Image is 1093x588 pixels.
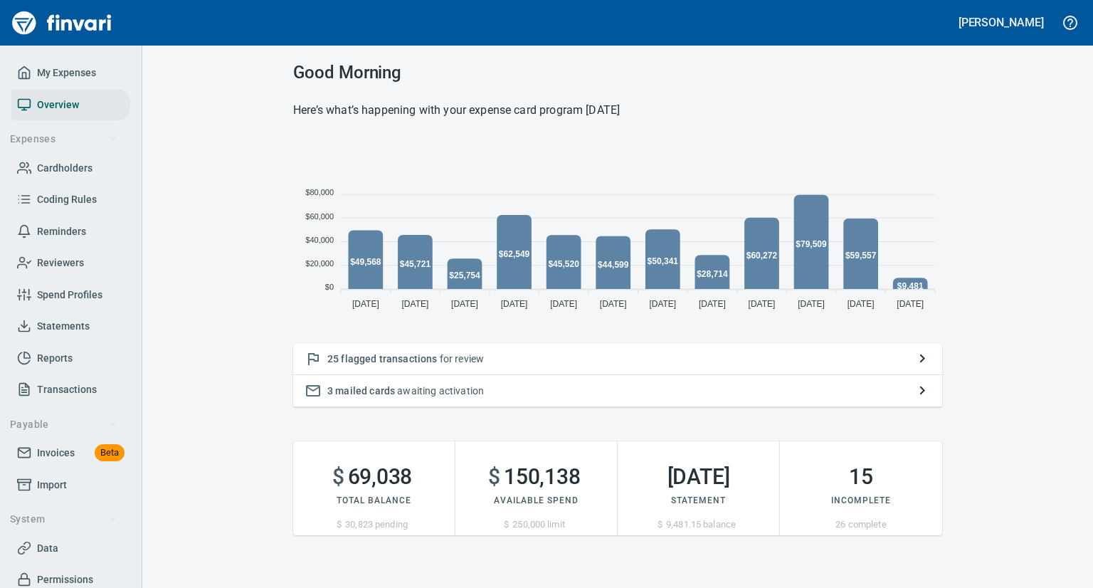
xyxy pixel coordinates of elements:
[293,63,942,83] h3: Good Morning
[11,437,130,469] a: InvoicesBeta
[831,495,891,505] span: Incomplete
[780,441,942,535] button: 15Incomplete26 complete
[341,353,437,364] span: flagged transactions
[37,254,84,272] span: Reviewers
[37,191,97,209] span: Coding Rules
[305,236,334,244] tspan: $40,000
[37,64,96,82] span: My Expenses
[37,476,67,494] span: Import
[11,374,130,406] a: Transactions
[897,299,924,309] tspan: [DATE]
[550,299,577,309] tspan: [DATE]
[9,6,115,40] img: Finvari
[955,11,1047,33] button: [PERSON_NAME]
[10,510,117,528] span: System
[293,375,942,407] button: 3 mailed cards awaiting activation
[10,416,117,434] span: Payable
[402,299,429,309] tspan: [DATE]
[11,184,130,216] a: Coding Rules
[4,411,123,438] button: Payable
[327,352,908,366] p: for review
[11,342,130,374] a: Reports
[327,384,908,398] p: awaiting activation
[600,299,627,309] tspan: [DATE]
[11,89,130,121] a: Overview
[352,299,379,309] tspan: [DATE]
[749,299,776,309] tspan: [DATE]
[305,259,334,268] tspan: $20,000
[11,310,130,342] a: Statements
[699,299,726,309] tspan: [DATE]
[451,299,478,309] tspan: [DATE]
[798,299,825,309] tspan: [DATE]
[11,216,130,248] a: Reminders
[37,96,79,114] span: Overview
[335,385,395,397] span: mailed cards
[325,283,334,291] tspan: $0
[37,444,75,462] span: Invoices
[37,223,86,241] span: Reminders
[37,286,102,304] span: Spend Profiles
[10,130,117,148] span: Expenses
[959,15,1044,30] h5: [PERSON_NAME]
[780,518,942,532] p: 26 complete
[37,159,93,177] span: Cardholders
[4,506,123,532] button: System
[305,212,334,221] tspan: $60,000
[37,381,97,399] span: Transactions
[848,299,875,309] tspan: [DATE]
[293,343,942,375] button: 25 flagged transactions for review
[11,469,130,501] a: Import
[305,188,334,196] tspan: $80,000
[780,464,942,490] h2: 15
[327,353,339,364] span: 25
[11,532,130,565] a: Data
[37,540,58,557] span: Data
[327,385,333,397] span: 3
[11,57,130,89] a: My Expenses
[501,299,528,309] tspan: [DATE]
[95,445,125,461] span: Beta
[649,299,676,309] tspan: [DATE]
[37,317,90,335] span: Statements
[293,100,942,120] h6: Here’s what’s happening with your expense card program [DATE]
[4,126,123,152] button: Expenses
[11,247,130,279] a: Reviewers
[37,350,73,367] span: Reports
[11,152,130,184] a: Cardholders
[11,279,130,311] a: Spend Profiles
